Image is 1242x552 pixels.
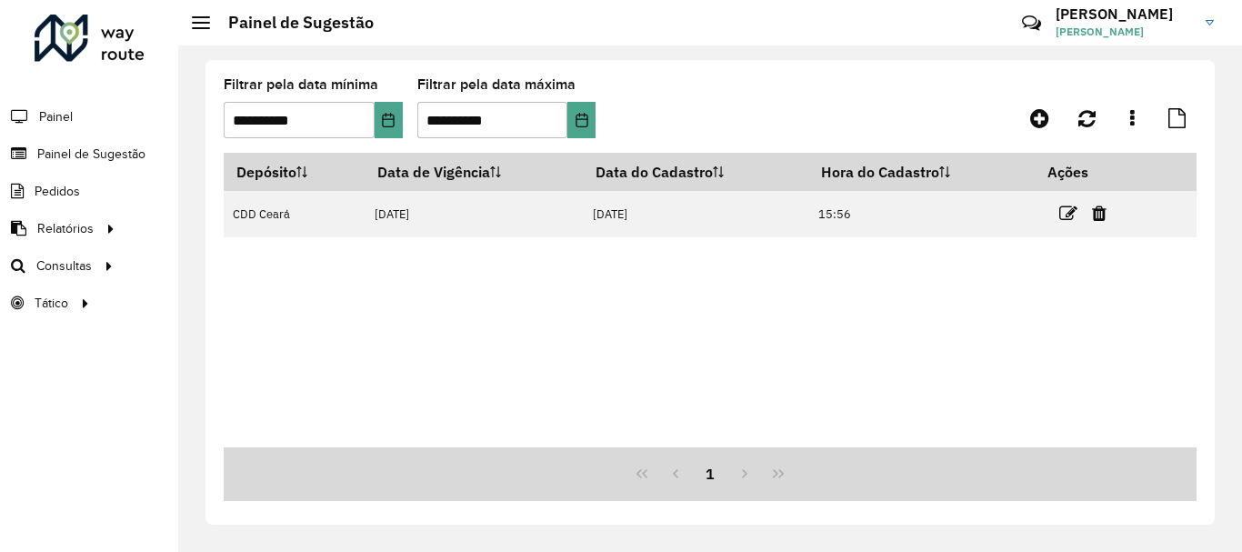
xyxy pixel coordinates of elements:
td: [DATE] [365,191,583,237]
th: Depósito [224,153,365,191]
span: Consultas [36,256,92,276]
label: Filtrar pela data mínima [224,74,378,95]
span: Painel de Sugestão [37,145,145,164]
label: Filtrar pela data máxima [417,74,576,95]
td: [DATE] [584,191,809,237]
td: CDD Ceará [224,191,365,237]
span: Tático [35,294,68,313]
span: [PERSON_NAME] [1056,24,1192,40]
th: Data do Cadastro [584,153,809,191]
a: Editar [1059,201,1077,226]
th: Ações [1036,153,1145,191]
button: Choose Date [567,102,596,138]
span: Pedidos [35,182,80,201]
th: Hora do Cadastro [808,153,1035,191]
button: 1 [693,457,727,491]
h2: Painel de Sugestão [210,13,374,33]
span: Painel [39,107,73,126]
span: Relatórios [37,219,94,238]
a: Excluir [1092,201,1107,226]
a: Contato Rápido [1012,4,1051,43]
button: Choose Date [375,102,403,138]
h3: [PERSON_NAME] [1056,5,1192,23]
th: Data de Vigência [365,153,583,191]
td: 15:56 [808,191,1035,237]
